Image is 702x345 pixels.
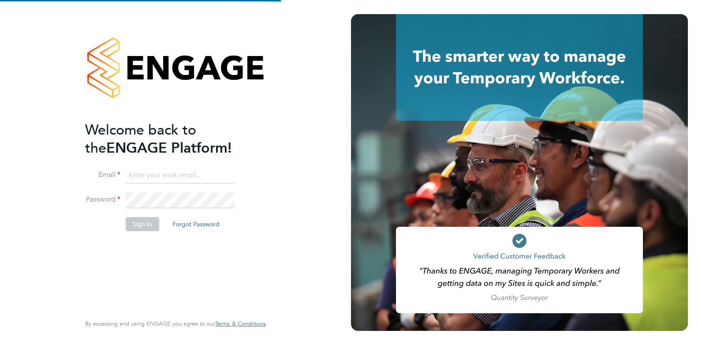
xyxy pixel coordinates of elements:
label: Email [85,170,120,180]
h2: ENGAGE Platform! [85,121,257,157]
label: Password [85,195,120,204]
a: Terms & Conditions [215,320,266,327]
input: Enter your work email... [126,168,235,184]
button: Sign In [126,217,159,231]
button: Forgot Password [165,217,227,231]
span: Welcome back to the [85,121,196,157]
span: By accessing and using ENGAGE you agree to our [85,320,266,327]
